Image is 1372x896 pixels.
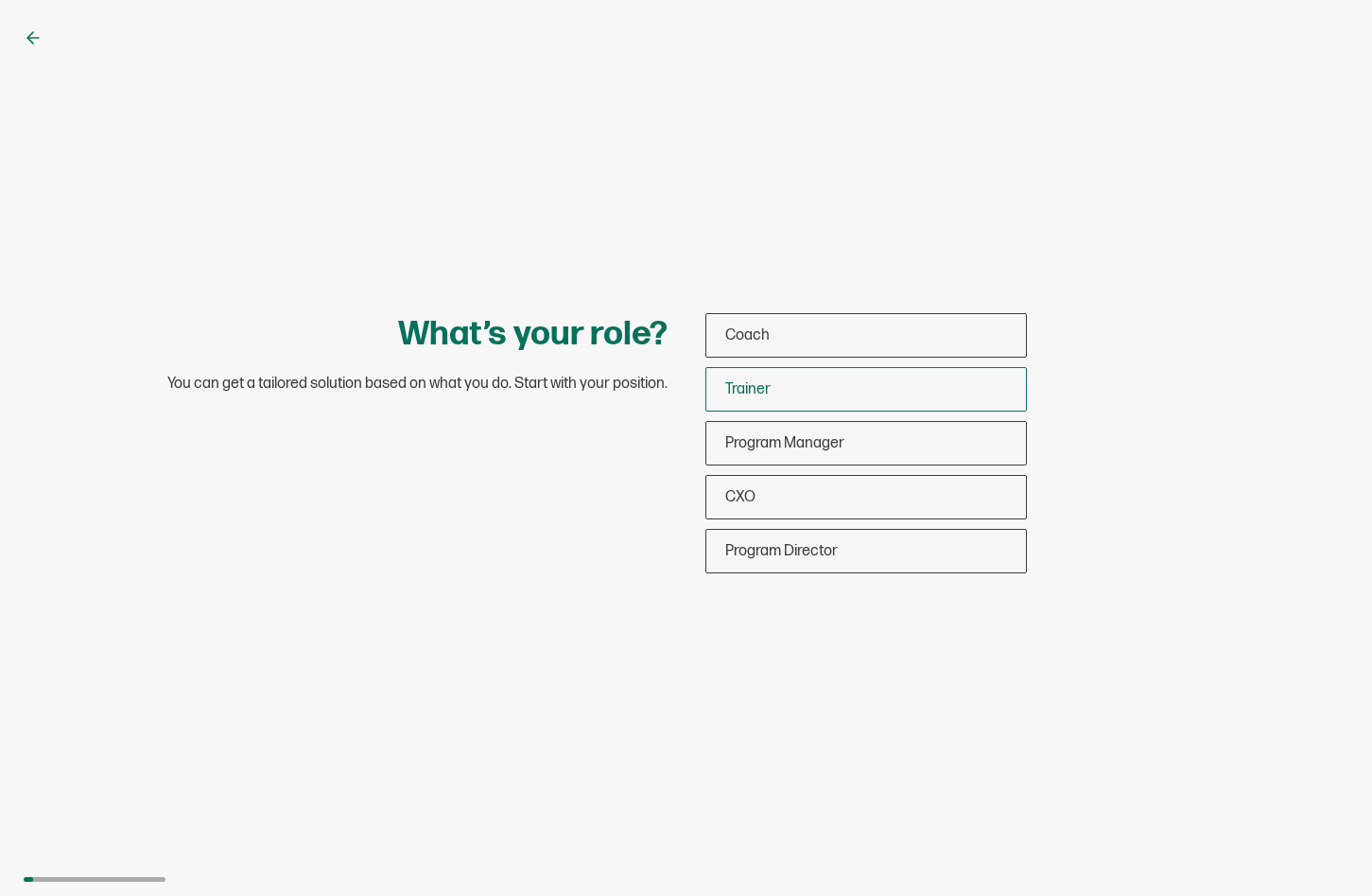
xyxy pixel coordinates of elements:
[725,326,770,344] span: Coach
[725,434,844,452] span: Program Manager
[725,380,771,398] span: Trainer
[167,375,668,394] span: You can get a tailored solution based on what you do. Start with your position.
[398,313,668,356] h1: What’s your role?
[725,488,755,506] span: CXO
[725,542,838,560] span: Program Director
[1057,682,1372,896] iframe: Chat Widget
